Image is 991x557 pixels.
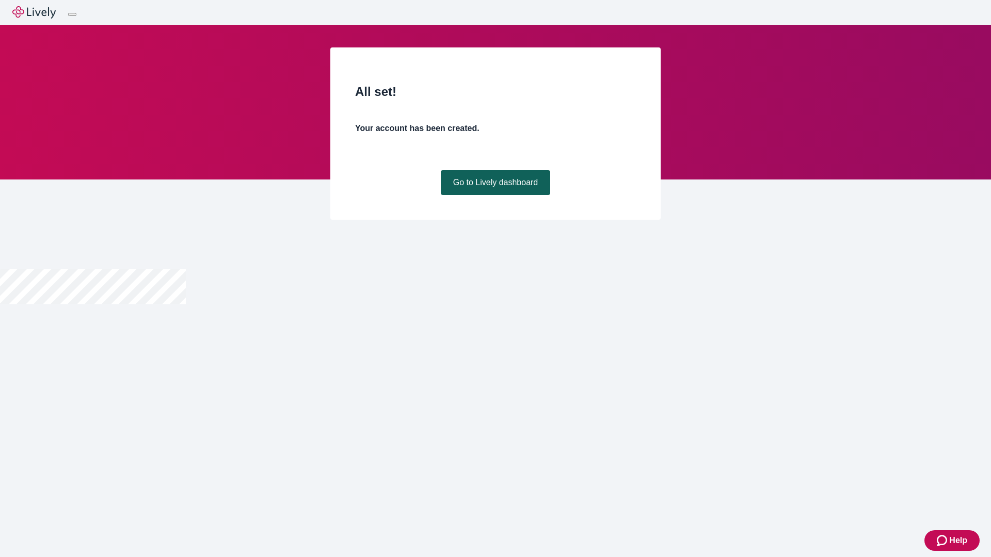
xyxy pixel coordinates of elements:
span: Help [949,534,967,547]
h4: Your account has been created. [355,122,636,135]
a: Go to Lively dashboard [441,170,551,195]
button: Log out [68,13,76,16]
svg: Zendesk support icon [937,534,949,547]
img: Lively [12,6,56,19]
h2: All set! [355,83,636,101]
button: Zendesk support iconHelp [924,530,980,551]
